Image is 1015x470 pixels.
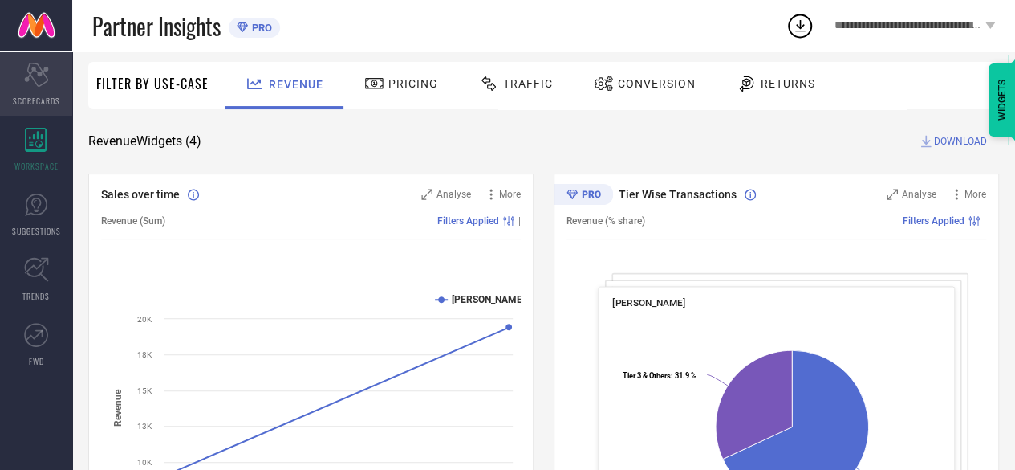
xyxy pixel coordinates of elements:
span: FWD [29,355,44,367]
span: Tier Wise Transactions [619,188,737,201]
svg: Zoom [421,189,432,200]
span: DOWNLOAD [934,133,987,149]
div: Open download list [786,11,814,40]
span: WORKSPACE [14,160,59,172]
span: TRENDS [22,290,50,302]
text: : 31.9 % [623,371,696,380]
span: SCORECARDS [13,95,60,107]
span: More [499,189,521,200]
span: Sales over time [101,188,180,201]
span: Pricing [388,77,438,90]
span: Revenue Widgets ( 4 ) [88,133,201,149]
tspan: Tier 3 & Others [623,371,671,380]
text: [PERSON_NAME] [452,294,525,305]
span: Partner Insights [92,10,221,43]
span: [PERSON_NAME] [612,297,685,309]
span: Revenue [269,78,323,91]
span: Filter By Use-Case [96,74,209,93]
span: Revenue (Sum) [101,215,165,227]
span: PRO [248,22,272,34]
span: Traffic [503,77,553,90]
text: 15K [137,386,152,395]
tspan: Revenue [112,389,124,427]
div: Premium [554,184,613,208]
span: Revenue (% share) [566,215,645,227]
span: Analyse [436,189,471,200]
span: Filters Applied [903,215,964,227]
text: 10K [137,458,152,467]
span: Returns [761,77,815,90]
span: SUGGESTIONS [12,225,61,237]
span: | [984,215,986,227]
text: 13K [137,422,152,431]
svg: Zoom [887,189,898,200]
span: Conversion [618,77,696,90]
span: Filters Applied [437,215,499,227]
text: 20K [137,315,152,324]
text: 18K [137,350,152,359]
span: More [964,189,986,200]
span: Analyse [902,189,936,200]
span: | [518,215,521,227]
